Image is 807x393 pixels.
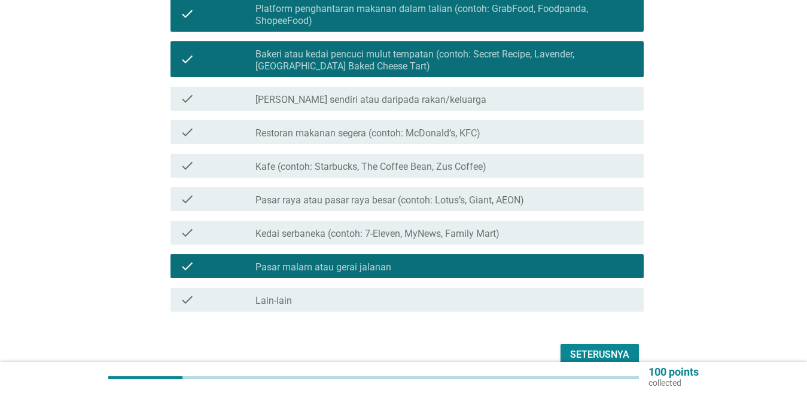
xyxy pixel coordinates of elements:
[570,348,629,362] div: Seterusnya
[648,377,699,388] p: collected
[180,293,194,307] i: check
[255,3,634,27] label: Platform penghantaran makanan dalam talian (contoh: GrabFood, Foodpanda, ShopeeFood)
[255,194,524,206] label: Pasar raya atau pasar raya besar (contoh: Lotus’s, Giant, AEON)
[255,161,486,173] label: Kafe (contoh: Starbucks, The Coffee Bean, Zus Coffee)
[180,125,194,139] i: check
[255,127,480,139] label: Restoran makanan segera (contoh: McDonald’s, KFC)
[255,94,486,106] label: [PERSON_NAME] sendiri atau daripada rakan/keluarga
[180,159,194,173] i: check
[180,192,194,206] i: check
[255,228,500,240] label: Kedai serbaneka (contoh: 7-Eleven, MyNews, Family Mart)
[180,1,194,27] i: check
[561,344,639,365] button: Seterusnya
[180,46,194,72] i: check
[255,295,292,307] label: Lain-lain
[255,261,391,273] label: Pasar malam atau gerai jalanan
[648,367,699,377] p: 100 points
[180,92,194,106] i: check
[180,259,194,273] i: check
[255,48,634,72] label: Bakeri atau kedai pencuci mulut tempatan (contoh: Secret Recipe, Lavender, [GEOGRAPHIC_DATA] Bake...
[180,226,194,240] i: check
